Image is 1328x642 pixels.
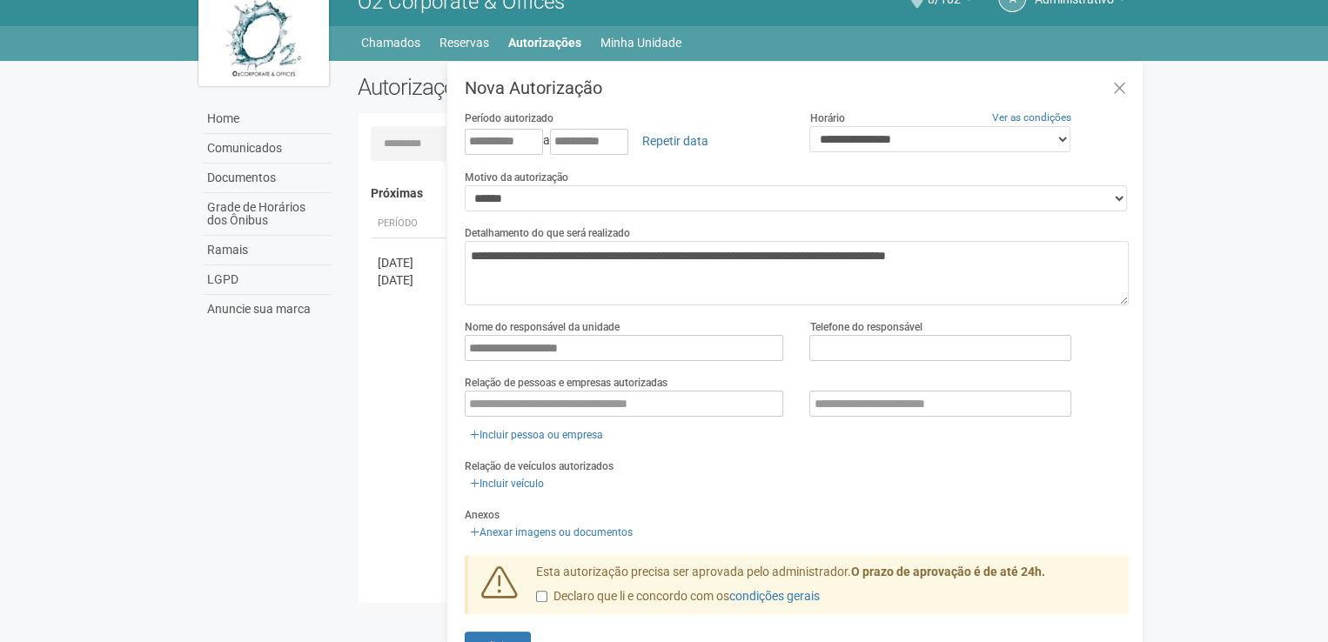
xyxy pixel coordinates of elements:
label: Horário [809,110,844,126]
a: Chamados [361,30,420,55]
label: Declaro que li e concordo com os [536,588,820,605]
a: Incluir veículo [465,474,549,493]
input: Declaro que li e concordo com oscondições gerais [536,591,547,602]
strong: O prazo de aprovação é de até 24h. [851,565,1045,578]
div: [DATE] [378,271,442,289]
label: Detalhamento do que será realizado [465,225,630,241]
a: Reservas [439,30,489,55]
a: condições gerais [729,589,820,603]
label: Relação de pessoas e empresas autorizadas [465,375,667,391]
label: Motivo da autorização [465,170,568,185]
div: a [465,126,784,156]
a: Repetir data [631,126,720,156]
label: Período autorizado [465,110,553,126]
label: Anexos [465,507,500,523]
a: Ver as condições [992,111,1071,124]
a: Ramais [203,236,332,265]
a: Autorizações [508,30,581,55]
label: Telefone do responsável [809,319,922,335]
a: Anexar imagens ou documentos [465,523,638,542]
h3: Nova Autorização [465,79,1129,97]
h2: Autorizações [358,74,730,100]
a: Documentos [203,164,332,193]
a: Minha Unidade [600,30,681,55]
div: Esta autorização precisa ser aprovada pelo administrador. [523,564,1129,614]
a: Home [203,104,332,134]
a: Anuncie sua marca [203,295,332,324]
a: Incluir pessoa ou empresa [465,425,608,445]
a: Grade de Horários dos Ônibus [203,193,332,236]
th: Período [371,210,449,238]
h4: Próximas [371,187,1117,200]
div: [DATE] [378,254,442,271]
label: Relação de veículos autorizados [465,458,614,474]
label: Nome do responsável da unidade [465,319,620,335]
a: Comunicados [203,134,332,164]
a: LGPD [203,265,332,295]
